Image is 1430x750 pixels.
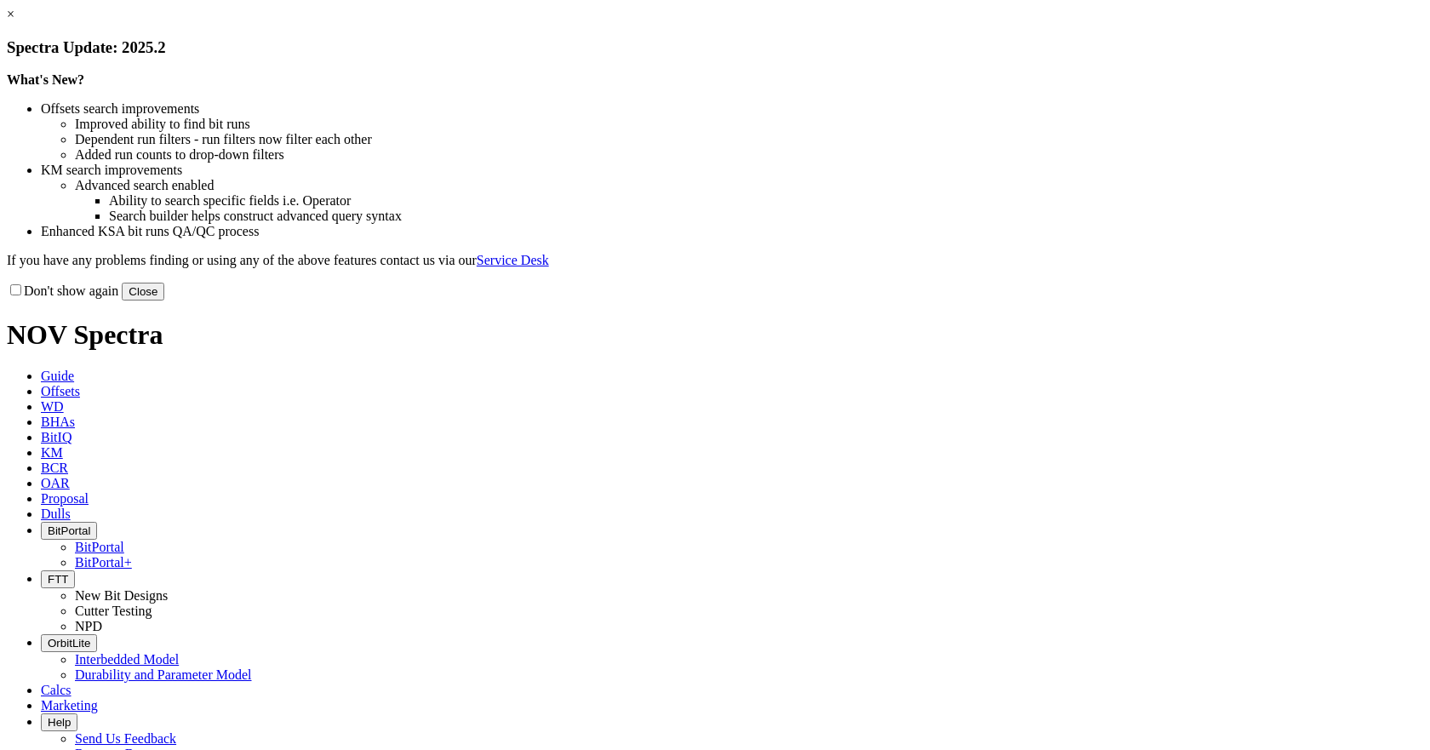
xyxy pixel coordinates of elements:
[75,147,1423,163] li: Added run counts to drop-down filters
[75,117,1423,132] li: Improved ability to find bit runs
[75,667,252,682] a: Durability and Parameter Model
[41,430,71,444] span: BitIQ
[41,369,74,383] span: Guide
[7,319,1423,351] h1: NOV Spectra
[41,101,1423,117] li: Offsets search improvements
[7,72,84,87] strong: What's New?
[41,415,75,429] span: BHAs
[75,540,124,554] a: BitPortal
[75,132,1423,147] li: Dependent run filters - run filters now filter each other
[41,476,70,490] span: OAR
[109,209,1423,224] li: Search builder helps construct advanced query syntax
[41,163,1423,178] li: KM search improvements
[75,588,168,603] a: New Bit Designs
[48,524,90,537] span: BitPortal
[41,683,71,697] span: Calcs
[7,7,14,21] a: ×
[122,283,164,301] button: Close
[75,619,102,633] a: NPD
[48,716,71,729] span: Help
[41,445,63,460] span: KM
[7,253,1423,268] p: If you have any problems finding or using any of the above features contact us via our
[7,283,118,298] label: Don't show again
[41,384,80,398] span: Offsets
[48,637,90,650] span: OrbitLite
[41,507,71,521] span: Dulls
[7,38,1423,57] h3: Spectra Update: 2025.2
[48,573,68,586] span: FTT
[109,193,1423,209] li: Ability to search specific fields i.e. Operator
[75,555,132,570] a: BitPortal+
[477,253,549,267] a: Service Desk
[75,604,152,618] a: Cutter Testing
[75,652,179,667] a: Interbedded Model
[41,491,89,506] span: Proposal
[41,399,64,414] span: WD
[41,224,1423,239] li: Enhanced KSA bit runs QA/QC process
[10,284,21,295] input: Don't show again
[41,698,98,713] span: Marketing
[41,461,68,475] span: BCR
[75,731,176,746] a: Send Us Feedback
[75,178,1423,193] li: Advanced search enabled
